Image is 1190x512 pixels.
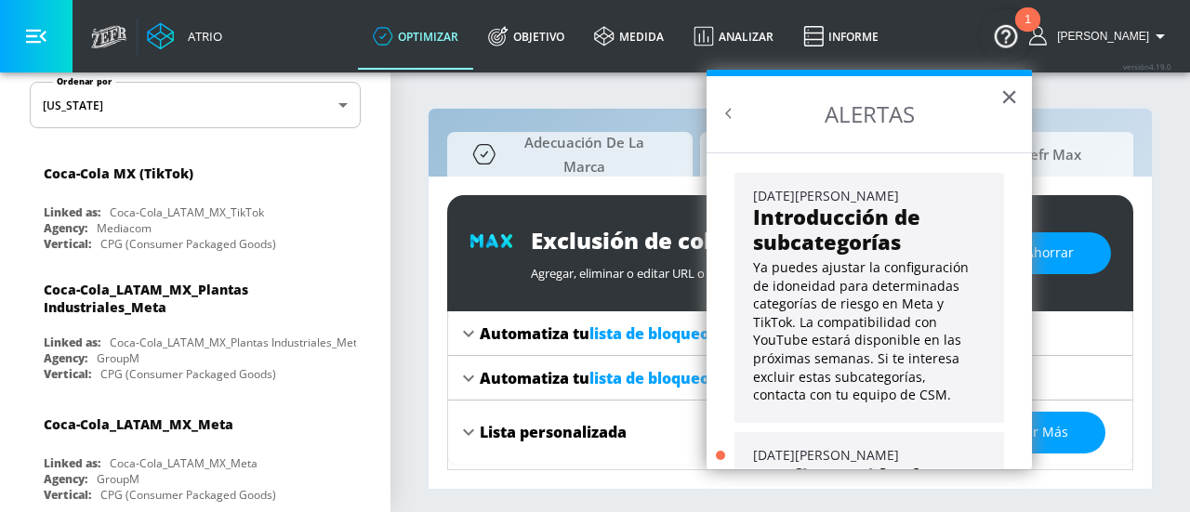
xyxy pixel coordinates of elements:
[753,258,972,403] font: Ya puedes ajustar la configuración de idoneidad para determinadas categorías de riesgo en Meta y ...
[1149,61,1171,72] font: 4.19.0
[619,29,664,45] font: medida
[1057,30,1149,43] font: [PERSON_NAME]
[97,220,152,236] div: Mediacom
[57,75,112,87] font: Ordenar por
[480,368,589,388] font: Automatiza tu
[44,487,91,503] div: Vertical:
[589,368,833,388] font: lista de bloqueos en pleno vuelo
[825,98,915,129] font: ALERTAS
[44,471,87,487] div: Agency:
[100,236,276,252] div: CPG (Consumer Packaged Goods)
[97,350,139,366] div: GroupM
[44,204,100,220] div: Linked as:
[44,366,91,382] div: Vertical:
[44,220,87,236] div: Agency:
[110,204,264,220] div: Coca-Cola_LATAM_MX_TikTok
[110,455,258,471] div: Coca-Cola_LATAM_MX_Meta
[480,323,589,344] font: Automatiza tu
[997,423,1068,440] font: Añadir más
[100,366,276,382] div: CPG (Consumer Packaged Goods)
[1050,30,1149,43] span: Iniciar sesión como: gabriela.martinez2@essencemediacom.com
[753,446,899,464] font: [DATE][PERSON_NAME]
[97,471,139,487] div: GroupM
[44,335,100,350] div: Linked as:
[44,164,193,182] div: Coca-Cola MX (TikTok)
[513,29,564,45] font: Objetivo
[707,70,1032,469] div: Centro de recursos
[988,232,1111,274] button: Ahorrar
[1025,243,1074,261] font: Ahorrar
[44,236,91,252] div: Vertical:
[44,415,233,433] div: Coca-Cola_LATAM_MX_Meta
[524,133,644,176] font: Adecuación de la marca
[44,281,330,316] div: Coca-Cola_LATAM_MX_Plantas Industriales_Meta
[30,401,361,507] div: Coca-Cola_LATAM_MX_MetaLinked as:Coca-Cola_LATAM_MX_MetaAgency:GroupMVertical:CPG (Consumer Packa...
[753,203,926,255] font: Introducción de subcategorías
[188,28,222,45] font: Atrio
[589,323,841,344] font: lista de bloqueos previos al vuelo
[448,400,1132,465] div: Lista personalizadaAñadir más
[100,487,276,503] div: CPG (Consumer Packaged Goods)
[719,29,773,45] font: Analizar
[1123,61,1149,72] font: versión
[720,104,738,123] button: Regresar a la página de inicio del Centro de recursos
[30,151,361,256] div: Coca-Cola MX (TikTok)Linked as:Coca-Cola_LATAM_MX_TikTokAgency:MediacomVertical:CPG (Consumer Pac...
[1029,25,1171,47] button: [PERSON_NAME]
[531,225,800,256] font: Exclusión de colocación
[1025,20,1031,44] div: 1
[30,271,361,387] div: Coca-Cola_LATAM_MX_Plantas Industriales_MetaLinked as:Coca-Cola_LATAM_MX_Plantas Industriales_Met...
[531,265,904,282] font: Agregar, eliminar o editar URL o ID [PERSON_NAME] y videos únicos
[43,98,103,113] font: [US_STATE]
[753,187,899,204] font: [DATE][PERSON_NAME]
[1000,80,1018,113] font: ×
[448,356,1132,400] div: Automatiza tulista de bloqueos en pleno vuelo
[1000,82,1018,112] button: Cerca
[147,22,222,50] a: Atrio
[980,9,1032,61] button: Open Resource Center, 1 new notification
[44,455,100,471] div: Linked as:
[110,335,364,350] div: Coca-Cola_LATAM_MX_Plantas Industriales_Meta
[448,311,1132,356] div: Automatiza tulista de bloqueos previos al vuelo
[398,29,458,45] font: optimizar
[828,29,879,45] font: Informe
[480,422,627,442] font: Lista personalizada
[1022,145,1081,164] font: Zefr Max
[44,350,87,366] div: Agency:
